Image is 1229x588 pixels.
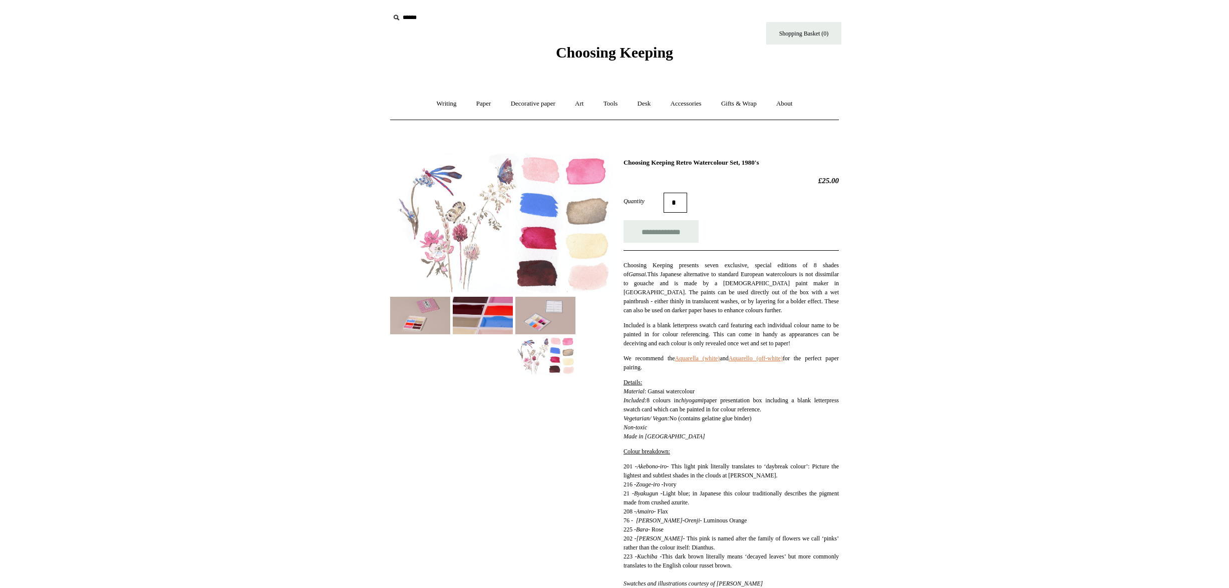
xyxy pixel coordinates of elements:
[624,397,839,413] span: paper presentation box including a blank letterpress swatch card which can be painted in for colo...
[624,379,642,386] span: Details:
[624,580,763,587] em: Swatches and illustrations courtesy of [PERSON_NAME]
[390,297,450,334] img: Choosing Keeping Retro Watercolour Set, 1980's
[624,415,670,422] em: Vegetarian/ Vegan:
[636,526,648,533] i: Bara
[624,397,647,404] em: Included:
[624,535,839,551] span: - This pink is named after the family of flowers we call ‘pinks’ rather than the colour itself: D...
[675,355,720,362] a: Aquarella (white)
[453,297,513,334] img: Choosing Keeping Retro Watercolour Set, 1980's
[663,481,676,488] span: Ivory
[624,490,839,506] span: Light blue; in Japanese this colour traditionally describes the pigment made from crushed azurite.
[624,463,839,479] span: - This light pink literally translates to ‘daybreak colour’: Picture the lightest and subtlest sh...
[624,197,664,206] label: Quantity
[566,91,592,117] a: Art
[670,415,752,422] span: No (contains gelatine glue binder)
[624,176,839,185] h2: £25.00
[720,355,728,362] span: and
[624,517,633,524] span: 76 -
[428,91,466,117] a: Writing
[624,463,637,470] span: 201 -
[645,388,695,395] span: : Gansai watercolour
[712,91,766,117] a: Gifts & Wrap
[624,508,636,515] span: 208 -
[515,337,575,374] img: Choosing Keeping Retro Watercolour Set, 1980's
[624,553,839,569] span: This dark brown literally means ‘decayed leaves’ but more commonly translates to the English colo...
[556,52,673,59] a: Choosing Keeping
[624,526,636,533] span: 225 -
[467,91,500,117] a: Paper
[556,44,673,61] span: Choosing Keeping
[624,433,705,440] span: Made in [GEOGRAPHIC_DATA]
[594,91,627,117] a: Tools
[624,424,705,440] em: Non-toxic
[624,490,634,497] span: 21 -
[648,526,664,533] span: - Rose
[624,535,637,542] span: 202 -
[624,388,645,395] i: Material
[515,297,575,334] img: Choosing Keeping Retro Watercolour Set, 1980's
[700,517,747,524] span: - Luminous Orange
[637,463,667,470] i: Akebono-iro
[766,22,841,45] a: Shopping Basket (0)
[637,553,662,560] i: Kuchiba -
[624,159,839,167] h1: Choosing Keeping Retro Watercolour Set, 1980's
[624,355,675,362] span: We recommend the
[636,481,664,488] i: Zouge-iro -
[637,535,683,542] i: [PERSON_NAME]
[767,91,802,117] a: About
[502,91,564,117] a: Decorative paper
[654,508,668,515] span: - Flax
[624,553,637,560] span: 223 -
[634,490,663,497] i: Byakugun -
[629,91,660,117] a: Desk
[624,261,839,315] p: Choosing Keeping presents seven exclusive, special editions of 8 shades of This Japanese alternat...
[729,355,783,362] a: Aquarello (off-white)
[624,448,670,455] span: Colour breakdown:
[636,517,700,524] i: [PERSON_NAME]-Orenji
[390,154,614,294] img: Choosing Keeping Retro Watercolour Set, 1980's
[647,397,679,404] span: 8 colours in
[636,508,654,515] i: Amairo
[624,322,839,347] span: Included is a blank letterpress swatch card featuring each individual colour name to be painted i...
[662,91,711,117] a: Accessories
[624,481,636,488] span: 216 -
[629,271,648,278] em: Gansai.
[679,397,704,404] em: chiyogami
